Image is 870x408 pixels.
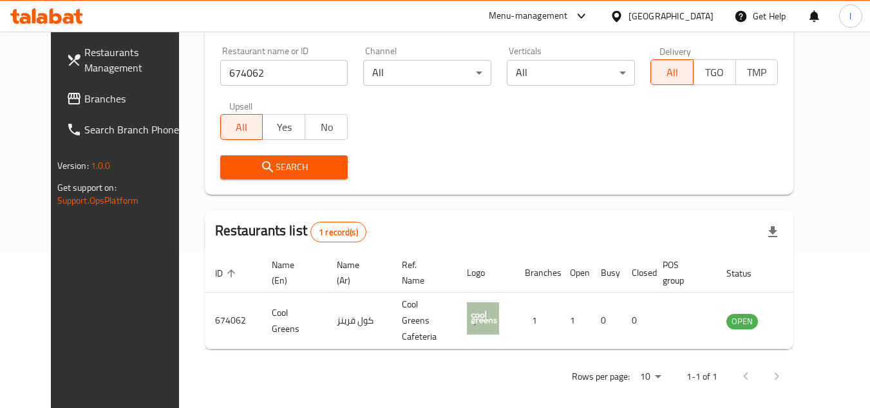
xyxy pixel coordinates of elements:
td: كول قرينز [326,293,392,349]
th: Branches [515,253,560,293]
th: Action [784,253,828,293]
p: 1-1 of 1 [686,369,717,385]
a: Branches [56,83,196,114]
h2: Restaurant search [220,15,779,35]
td: 1 [560,293,591,349]
span: Status [726,266,768,281]
span: ID [215,266,240,281]
span: No [310,118,343,137]
button: All [220,114,263,140]
td: 1 [515,293,560,349]
img: Cool Greens [467,302,499,335]
span: Search [231,159,338,175]
th: Closed [621,253,652,293]
td: 0 [621,293,652,349]
table: enhanced table [205,253,828,349]
span: Ref. Name [402,257,441,288]
span: Yes [268,118,300,137]
button: All [650,59,694,85]
span: All [656,63,688,82]
td: 0 [591,293,621,349]
button: No [305,114,348,140]
label: Upsell [229,101,253,110]
div: All [363,60,491,86]
th: Open [560,253,591,293]
div: Total records count [310,222,366,242]
span: Name (Ar) [337,257,376,288]
button: Yes [262,114,305,140]
td: Cool Greens Cafeteria [392,293,457,349]
th: Logo [457,253,515,293]
span: TMP [741,63,773,82]
h2: Restaurants list [215,221,366,242]
a: Support.OpsPlatform [57,192,139,209]
span: POS group [663,257,701,288]
div: Rows per page: [635,367,666,387]
span: 1 record(s) [311,226,366,238]
a: Search Branch Phone [56,114,196,145]
div: [GEOGRAPHIC_DATA] [629,9,714,23]
div: Export file [757,217,788,248]
span: TGO [699,63,731,82]
button: TMP [735,59,779,85]
span: All [226,118,258,137]
span: Restaurants Management [84,44,186,75]
th: Busy [591,253,621,293]
span: Get support on: [57,179,117,196]
span: l [849,9,851,23]
p: Rows per page: [572,369,630,385]
span: Search Branch Phone [84,122,186,137]
span: OPEN [726,314,758,329]
button: TGO [693,59,736,85]
input: Search for restaurant name or ID.. [220,60,348,86]
a: Restaurants Management [56,37,196,83]
span: Version: [57,157,89,174]
div: Menu-management [489,8,568,24]
span: Name (En) [272,257,311,288]
div: All [507,60,635,86]
span: Branches [84,91,186,106]
td: 674062 [205,293,261,349]
label: Delivery [659,46,692,55]
button: Search [220,155,348,179]
td: Cool Greens [261,293,326,349]
span: 1.0.0 [91,157,111,174]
